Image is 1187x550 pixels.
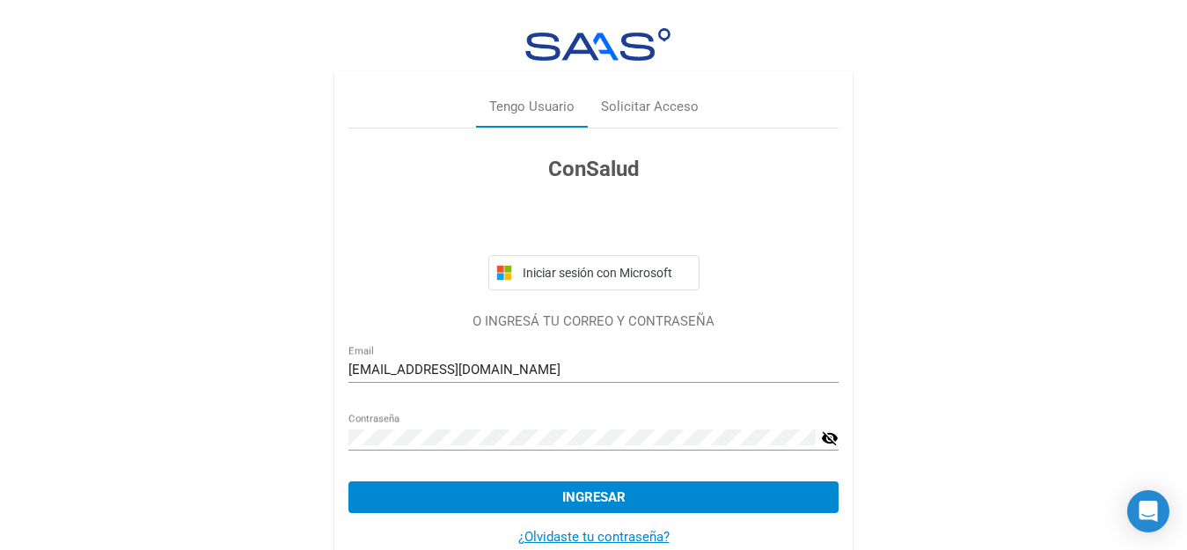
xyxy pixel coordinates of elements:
h3: ConSalud [348,153,839,185]
iframe: Botón de Acceder con Google [480,204,708,243]
div: Tengo Usuario [489,97,575,117]
button: Iniciar sesión con Microsoft [488,255,700,290]
span: Ingresar [562,489,626,505]
div: Solicitar Acceso [601,97,699,117]
p: O INGRESÁ TU CORREO Y CONTRASEÑA [348,312,839,332]
button: Ingresar [348,481,839,513]
div: Open Intercom Messenger [1127,490,1169,532]
a: ¿Olvidaste tu contraseña? [518,529,670,545]
span: Iniciar sesión con Microsoft [519,266,692,280]
mat-icon: visibility_off [821,428,839,449]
